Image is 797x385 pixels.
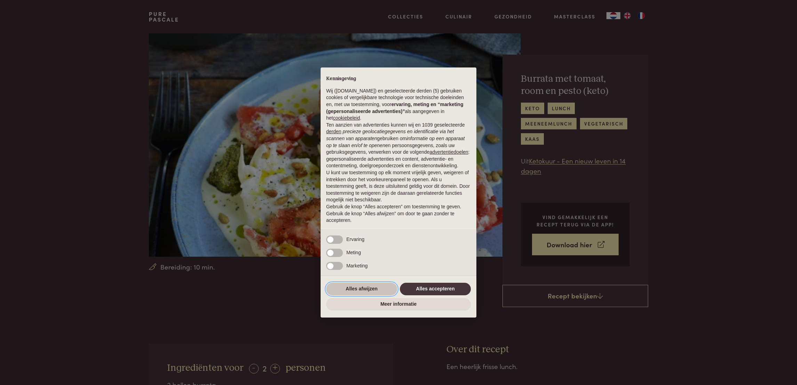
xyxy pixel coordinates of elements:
button: Alles afwijzen [326,283,397,295]
h2: Kennisgeving [326,76,471,82]
p: U kunt uw toestemming op elk moment vrijelijk geven, weigeren of intrekken door het voorkeurenpan... [326,169,471,203]
span: Meting [346,250,361,255]
p: Wij ([DOMAIN_NAME]) en geselecteerde derden (5) gebruiken cookies of vergelijkbare technologie vo... [326,88,471,122]
span: Ervaring [346,236,364,242]
button: Alles accepteren [400,283,471,295]
em: precieze geolocatiegegevens en identificatie via het scannen van apparaten [326,129,454,141]
span: Marketing [346,263,368,268]
p: Ten aanzien van advertenties kunnen wij en 1039 geselecteerde gebruiken om en persoonsgegevens, z... [326,122,471,169]
button: Meer informatie [326,298,471,311]
strong: ervaring, meting en “marketing (gepersonaliseerde advertenties)” [326,102,463,114]
a: cookiebeleid [333,115,360,121]
p: Gebruik de knop “Alles accepteren” om toestemming te geven. Gebruik de knop “Alles afwijzen” om d... [326,203,471,224]
button: advertentiedoelen [429,149,468,156]
button: derden [326,128,341,135]
em: informatie op een apparaat op te slaan en/of te openen [326,136,465,148]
